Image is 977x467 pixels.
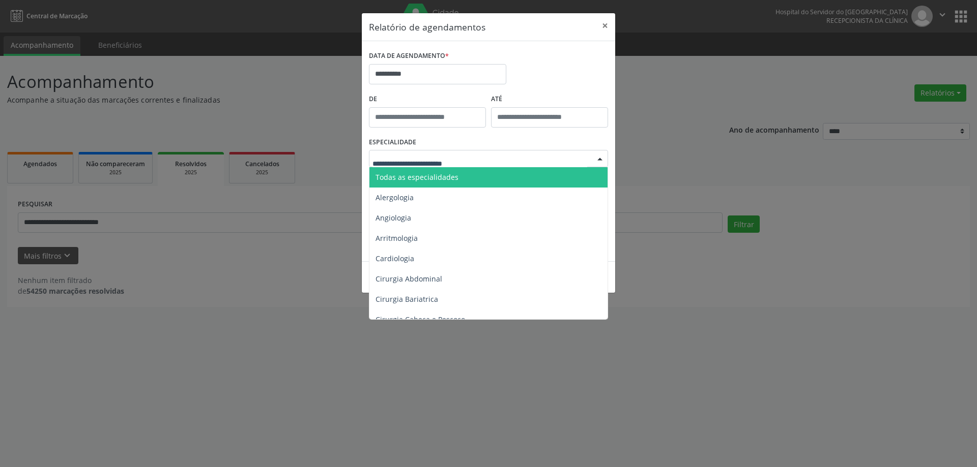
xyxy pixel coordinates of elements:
span: Arritmologia [376,233,418,243]
span: Cardiologia [376,254,414,263]
label: ATÉ [491,91,608,107]
span: Cirurgia Bariatrica [376,294,438,304]
label: ESPECIALIDADE [369,135,416,150]
span: Cirurgia Abdominal [376,274,442,284]
span: Alergologia [376,193,414,202]
span: Cirurgia Cabeça e Pescoço [376,315,465,324]
label: DATA DE AGENDAMENTO [369,48,449,64]
button: Close [595,13,615,38]
label: De [369,91,486,107]
span: Todas as especialidades [376,172,458,182]
h5: Relatório de agendamentos [369,20,485,34]
span: Angiologia [376,213,411,223]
